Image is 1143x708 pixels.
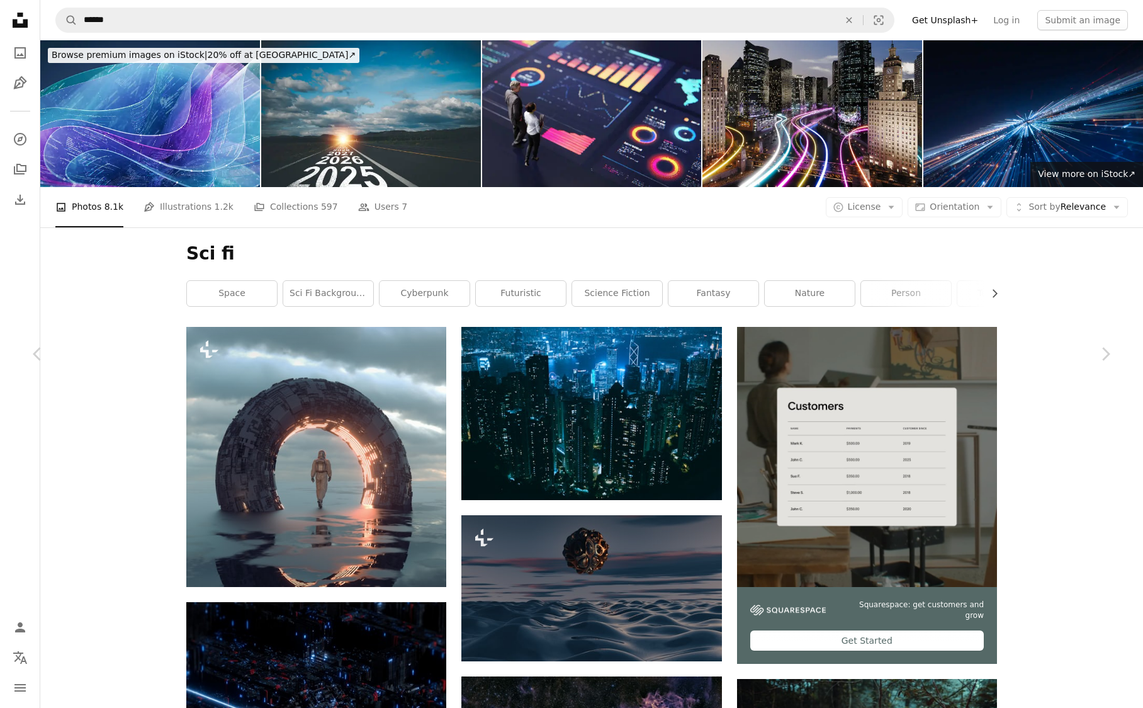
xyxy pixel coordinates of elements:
div: Get Started [750,631,984,651]
span: 7 [402,200,407,214]
span: License [848,202,881,212]
a: Get Unsplash+ [904,10,986,30]
img: file-1747939142011-51e5cc87e3c9 [750,605,826,616]
img: Road 2025 to 2032 new year direction concept [261,40,481,187]
a: river surrounded with high-rise building during nighttime [461,408,721,419]
a: technology [957,281,1047,306]
a: nature [765,281,855,306]
a: space [187,281,277,306]
a: Squarespace: get customers and growGet Started [737,327,997,665]
button: Sort byRelevance [1006,197,1128,217]
button: Visual search [864,8,894,32]
span: 20% off at [GEOGRAPHIC_DATA] ↗ [52,50,356,60]
a: fantasy [668,281,758,306]
form: Find visuals sitewide [55,8,894,33]
button: License [826,197,903,217]
button: Menu [8,675,33,700]
img: Astronaut walks under a sci fi structure with neon lights . Futuristic and innovation concept . T... [186,327,446,587]
img: AI Coding Assistant Interface with Vibe Coding Aesthetics [40,40,260,187]
img: Business Team Analyzing Interactive Digital Dashboards with Data Visualizations [482,40,702,187]
img: Smart city with glowing light trails [702,40,922,187]
a: Next [1067,294,1143,414]
a: Illustrations [8,71,33,96]
a: futuristic [476,281,566,306]
button: Language [8,645,33,670]
span: 1.2k [215,200,234,214]
a: Illustrations 1.2k [144,187,234,227]
a: Log in [986,10,1027,30]
span: Browse premium images on iStock | [52,50,207,60]
img: Speed lines trail from night city- lens effect. technology background [923,40,1143,187]
a: Astronaut walks under a sci fi structure with neon lights . Futuristic and innovation concept . T... [186,451,446,462]
button: Search Unsplash [56,8,77,32]
button: Submit an image [1037,10,1128,30]
a: Download History [8,187,33,212]
a: View more on iStock↗ [1030,162,1143,187]
img: river surrounded with high-rise building during nighttime [461,327,721,500]
button: scroll list to the right [983,281,997,306]
a: Users 7 [358,187,408,227]
button: Orientation [908,197,1001,217]
img: file-1747939376688-baf9a4a454ffimage [737,327,997,587]
a: person [861,281,951,306]
img: a computer generated image of an object floating in the sky [461,515,721,661]
a: Browse premium images on iStock|20% off at [GEOGRAPHIC_DATA]↗ [40,40,367,71]
a: sci fi background [283,281,373,306]
a: Photos [8,40,33,66]
span: View more on iStock ↗ [1038,169,1135,179]
span: 597 [321,200,338,214]
h1: Sci fi [186,243,997,265]
a: a computer generated image of an object floating in the sky [461,582,721,593]
a: Explore [8,127,33,152]
a: Log in / Sign up [8,615,33,640]
a: cyberpunk [380,281,470,306]
a: science fiction [572,281,662,306]
span: Squarespace: get customers and grow [841,600,984,621]
span: Relevance [1028,201,1106,214]
button: Clear [835,8,863,32]
a: Collections 597 [254,187,338,227]
a: Collections [8,157,33,182]
span: Orientation [930,202,979,212]
span: Sort by [1028,202,1060,212]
